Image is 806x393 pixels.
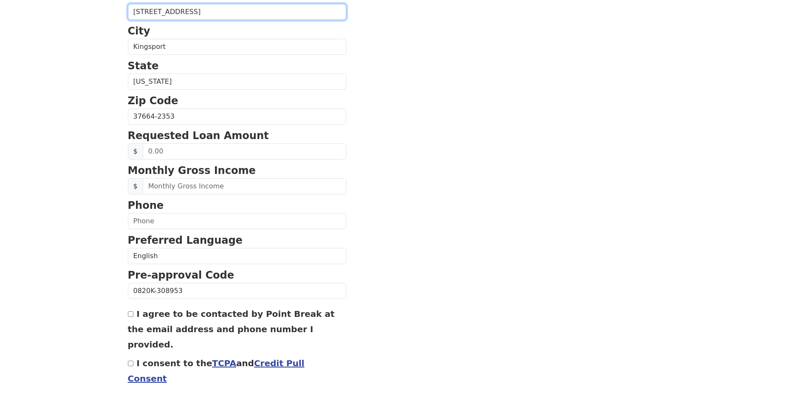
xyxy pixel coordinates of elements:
[128,39,346,55] input: City
[128,25,150,37] strong: City
[128,95,178,107] strong: Zip Code
[128,130,269,142] strong: Requested Loan Amount
[128,234,243,246] strong: Preferred Language
[128,213,346,229] input: Phone
[128,143,143,159] span: $
[128,178,143,194] span: $
[143,178,346,194] input: Monthly Gross Income
[128,60,159,72] strong: State
[143,143,346,159] input: 0.00
[128,199,164,211] strong: Phone
[128,309,335,350] label: I agree to be contacted by Point Break at the email address and phone number I provided.
[128,108,346,125] input: Zip Code
[128,163,346,178] p: Monthly Gross Income
[128,283,346,299] input: Pre-approval Code
[128,4,346,20] input: Street Address
[128,269,235,281] strong: Pre-approval Code
[128,358,305,384] label: I consent to the and
[212,358,236,368] a: TCPA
